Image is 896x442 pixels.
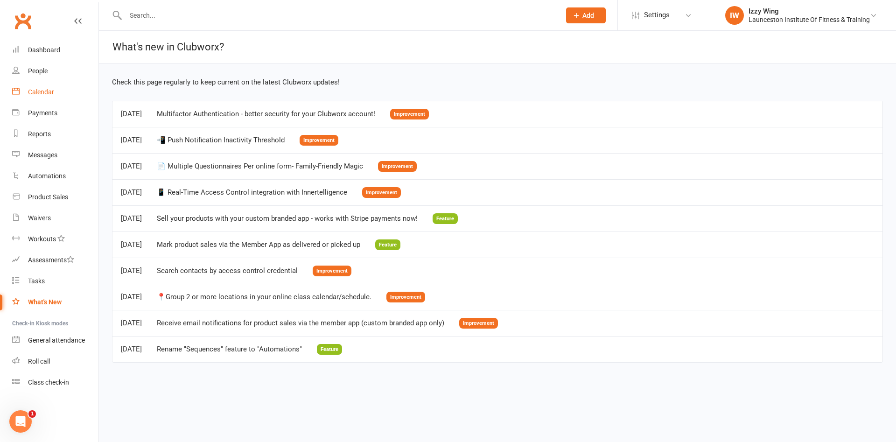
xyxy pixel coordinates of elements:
[313,266,351,276] span: Improvement
[28,256,74,264] div: Assessments
[121,162,142,170] div: [DATE]
[12,292,98,313] a: What's New
[121,292,425,301] a: [DATE]📍Group 2 or more locations in your online class calendar/schedule.Improvement
[28,214,51,222] div: Waivers
[121,135,338,144] a: [DATE]📲 Push Notification Inactivity ThresholdImprovement
[28,109,57,117] div: Payments
[12,40,98,61] a: Dashboard
[459,318,498,329] span: Improvement
[121,318,498,327] a: [DATE]Receive email notifications for product sales via the member app (custom branded app only)I...
[121,214,458,222] a: [DATE]Sell your products with your custom branded app - works with Stripe payments now!Feature
[12,229,98,250] a: Workouts
[749,7,870,15] div: Izzy Wing
[12,271,98,292] a: Tasks
[157,215,418,223] div: Sell your products with your custom branded app - works with Stripe payments now!
[28,379,69,386] div: Class check-in
[121,344,342,353] a: [DATE]Rename "Sequences" feature to "Automations"Feature
[28,337,85,344] div: General attendance
[566,7,606,23] button: Add
[28,88,54,96] div: Calendar
[9,410,32,433] iframe: Intercom live chat
[121,161,417,170] a: [DATE]📄 Multiple Questionnaires Per online form- Family-Friendly MagicImprovement
[12,103,98,124] a: Payments
[121,109,429,118] a: [DATE]Multifactor Authentication - better security for your Clubworx account!Improvement
[390,109,429,119] span: Improvement
[121,110,142,118] div: [DATE]
[12,61,98,82] a: People
[386,292,425,302] span: Improvement
[28,130,51,138] div: Reports
[12,250,98,271] a: Assessments
[121,345,142,353] div: [DATE]
[121,266,351,274] a: [DATE]Search contacts by access control credentialImprovement
[157,345,302,353] div: Rename "Sequences" feature to "Automations"
[12,208,98,229] a: Waivers
[157,267,298,275] div: Search contacts by access control credential
[157,162,363,170] div: 📄 Multiple Questionnaires Per online form- Family-Friendly Magic
[300,135,338,146] span: Improvement
[157,110,375,118] div: Multifactor Authentication - better security for your Clubworx account!
[749,15,870,24] div: Launceston Institute Of Fitness & Training
[317,344,342,355] span: Feature
[112,77,883,88] div: Check this page regularly to keep current on the latest Clubworx updates!
[378,161,417,172] span: Improvement
[644,5,670,26] span: Settings
[12,145,98,166] a: Messages
[121,267,142,275] div: [DATE]
[12,82,98,103] a: Calendar
[28,298,62,306] div: What's New
[121,319,142,327] div: [DATE]
[11,9,35,33] a: Clubworx
[28,410,36,418] span: 1
[28,235,56,243] div: Workouts
[157,136,285,144] div: 📲 Push Notification Inactivity Threshold
[157,189,347,196] div: 📱 Real-Time Access Control integration with Innertelligence
[121,189,142,196] div: [DATE]
[12,124,98,145] a: Reports
[362,187,401,198] span: Improvement
[28,151,57,159] div: Messages
[582,12,594,19] span: Add
[121,293,142,301] div: [DATE]
[28,67,48,75] div: People
[12,187,98,208] a: Product Sales
[28,193,68,201] div: Product Sales
[157,241,360,249] div: Mark product sales via the Member App as delivered or picked up
[121,240,400,248] a: [DATE]Mark product sales via the Member App as delivered or picked upFeature
[121,136,142,144] div: [DATE]
[157,319,444,327] div: Receive email notifications for product sales via the member app (custom branded app only)
[123,9,554,22] input: Search...
[12,166,98,187] a: Automations
[12,351,98,372] a: Roll call
[28,277,45,285] div: Tasks
[28,358,50,365] div: Roll call
[375,239,400,250] span: Feature
[28,172,66,180] div: Automations
[121,215,142,223] div: [DATE]
[157,293,371,301] div: 📍Group 2 or more locations in your online class calendar/schedule.
[12,330,98,351] a: General attendance kiosk mode
[28,46,60,54] div: Dashboard
[121,241,142,249] div: [DATE]
[12,372,98,393] a: Class kiosk mode
[725,6,744,25] div: IW
[99,31,224,63] h1: What's new in Clubworx?
[121,188,401,196] a: [DATE]📱 Real-Time Access Control integration with InnertelligenceImprovement
[433,213,458,224] span: Feature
